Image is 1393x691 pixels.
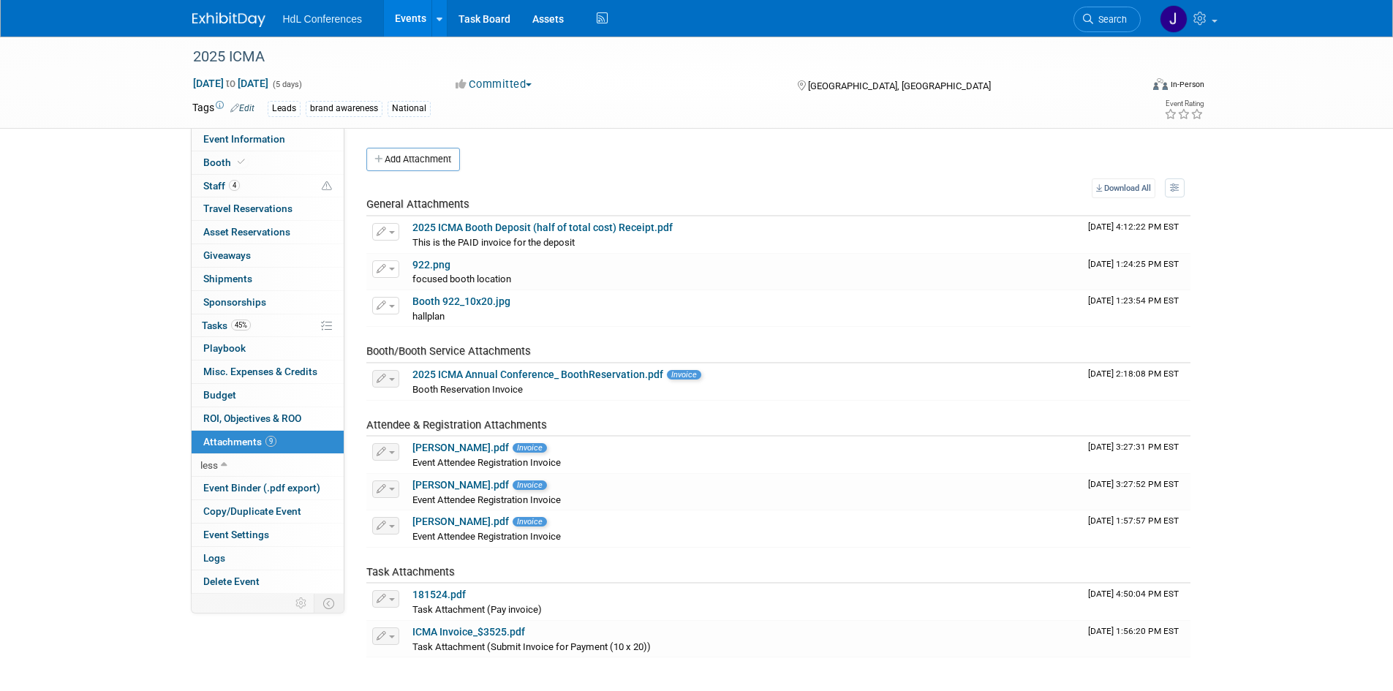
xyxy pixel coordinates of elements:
[1082,510,1190,547] td: Upload Timestamp
[412,494,561,505] span: Event Attendee Registration Invoice
[412,311,445,322] span: hallplan
[366,197,469,211] span: General Attachments
[1170,79,1204,90] div: In-Person
[1082,363,1190,400] td: Upload Timestamp
[412,641,651,652] span: Task Attachment (Submit Invoice for Payment (10 x 20))
[203,366,317,377] span: Misc. Expenses & Credits
[192,524,344,546] a: Event Settings
[808,80,991,91] span: [GEOGRAPHIC_DATA], [GEOGRAPHIC_DATA]
[1073,7,1141,32] a: Search
[192,337,344,360] a: Playbook
[203,482,320,494] span: Event Binder (.pdf export)
[306,101,382,116] div: brand awareness
[203,133,285,145] span: Event Information
[289,594,314,613] td: Personalize Event Tab Strip
[203,203,292,214] span: Travel Reservations
[271,80,302,89] span: (5 days)
[314,594,344,613] td: Toggle Event Tabs
[1054,76,1205,98] div: Event Format
[192,151,344,174] a: Booth
[192,77,269,90] span: [DATE] [DATE]
[192,431,344,453] a: Attachments9
[231,320,251,331] span: 45%
[192,407,344,430] a: ROI, Objectives & ROO
[192,547,344,570] a: Logs
[203,180,240,192] span: Staff
[1088,222,1179,232] span: Upload Timestamp
[412,295,510,307] a: Booth 922_10x20.jpg
[192,500,344,523] a: Copy/Duplicate Event
[513,517,547,526] span: Invoice
[1093,14,1127,25] span: Search
[1082,254,1190,290] td: Upload Timestamp
[513,443,547,453] span: Invoice
[1082,216,1190,253] td: Upload Timestamp
[1164,100,1204,107] div: Event Rating
[1088,516,1179,526] span: Upload Timestamp
[1082,290,1190,327] td: Upload Timestamp
[230,103,254,113] a: Edit
[192,291,344,314] a: Sponsorships
[1088,479,1179,489] span: Upload Timestamp
[366,418,547,431] span: Attendee & Registration Attachments
[1088,626,1179,636] span: Upload Timestamp
[200,459,218,471] span: less
[192,384,344,407] a: Budget
[1092,178,1155,198] a: Download All
[388,101,431,116] div: National
[412,222,673,233] a: 2025 ICMA Booth Deposit (half of total cost) Receipt.pdf
[1088,295,1179,306] span: Upload Timestamp
[192,175,344,197] a: Staff4
[203,296,266,308] span: Sponsorships
[412,259,450,271] a: 922.png
[412,604,542,615] span: Task Attachment (Pay invoice)
[192,197,344,220] a: Travel Reservations
[366,565,455,578] span: Task Attachments
[513,480,547,490] span: Invoice
[1153,78,1168,90] img: Format-Inperson.png
[192,100,254,117] td: Tags
[229,180,240,191] span: 4
[192,12,265,27] img: ExhibitDay
[192,360,344,383] a: Misc. Expenses & Credits
[412,516,509,527] a: [PERSON_NAME].pdf
[203,505,301,517] span: Copy/Duplicate Event
[192,477,344,499] a: Event Binder (.pdf export)
[412,589,466,600] a: 181524.pdf
[203,412,301,424] span: ROI, Objectives & ROO
[203,389,236,401] span: Budget
[203,226,290,238] span: Asset Reservations
[203,273,252,284] span: Shipments
[1088,589,1179,599] span: Upload Timestamp
[192,268,344,290] a: Shipments
[1082,621,1190,657] td: Upload Timestamp
[192,314,344,337] a: Tasks45%
[1088,259,1179,269] span: Upload Timestamp
[366,148,460,171] button: Add Attachment
[283,13,362,25] span: HdL Conferences
[192,221,344,243] a: Asset Reservations
[1082,584,1190,620] td: Upload Timestamp
[265,436,276,447] span: 9
[412,479,509,491] a: [PERSON_NAME].pdf
[1160,5,1188,33] img: Johnny Nguyen
[412,273,511,284] span: focused booth location
[238,158,245,166] i: Booth reservation complete
[1088,442,1179,452] span: Upload Timestamp
[203,552,225,564] span: Logs
[203,156,248,168] span: Booth
[203,529,269,540] span: Event Settings
[1088,369,1179,379] span: Upload Timestamp
[224,78,238,89] span: to
[412,442,509,453] a: [PERSON_NAME].pdf
[412,531,561,542] span: Event Attendee Registration Invoice
[412,457,561,468] span: Event Attendee Registration Invoice
[366,344,531,358] span: Booth/Booth Service Attachments
[202,320,251,331] span: Tasks
[203,249,251,261] span: Giveaways
[203,575,260,587] span: Delete Event
[667,370,701,380] span: Invoice
[192,128,344,151] a: Event Information
[192,244,344,267] a: Giveaways
[412,626,525,638] a: ICMA Invoice_$3525.pdf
